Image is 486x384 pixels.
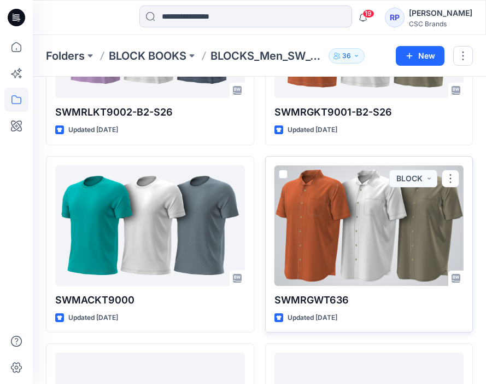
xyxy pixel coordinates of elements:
a: Folders [46,48,85,64]
a: SWMACKT9000 [55,165,245,286]
p: Updated [DATE] [288,312,337,324]
div: RP [385,8,405,27]
p: SWMRGWT636 [274,293,464,308]
button: New [396,46,444,66]
p: SWMRGKT9001-B2-S26 [274,105,464,120]
a: BLOCK BOOKS [109,48,186,64]
button: 36 [329,48,365,64]
p: Updated [DATE] [68,124,118,136]
p: Updated [DATE] [288,124,337,136]
p: SWMACKT9000 [55,293,245,308]
div: [PERSON_NAME] [409,7,472,20]
p: 36 [342,50,351,62]
span: 19 [362,9,374,18]
p: BLOCKS_Men_SW_GLOBAL [210,48,324,64]
a: SWMRGWT636 [274,165,464,286]
div: CSC Brands [409,20,472,28]
p: SWMRLKT9002-B2-S26 [55,105,245,120]
p: Updated [DATE] [68,312,118,324]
